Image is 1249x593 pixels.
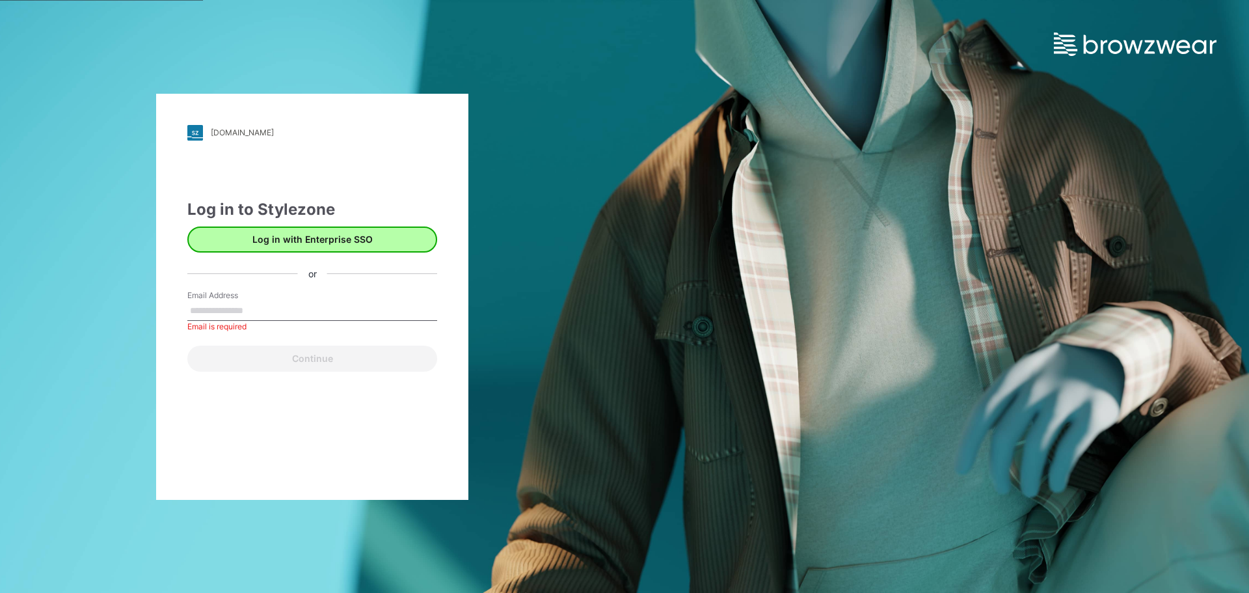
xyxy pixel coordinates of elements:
label: Email Address [187,290,278,301]
a: [DOMAIN_NAME] [187,125,437,141]
div: or [298,267,327,281]
div: [DOMAIN_NAME] [211,128,274,137]
button: Log in with Enterprise SSO [187,227,437,253]
div: Log in to Stylezone [187,198,437,221]
div: Email is required [187,321,437,333]
img: browzwear-logo.e42bd6dac1945053ebaf764b6aa21510.svg [1054,33,1216,56]
img: stylezone-logo.562084cfcfab977791bfbf7441f1a819.svg [187,125,203,141]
